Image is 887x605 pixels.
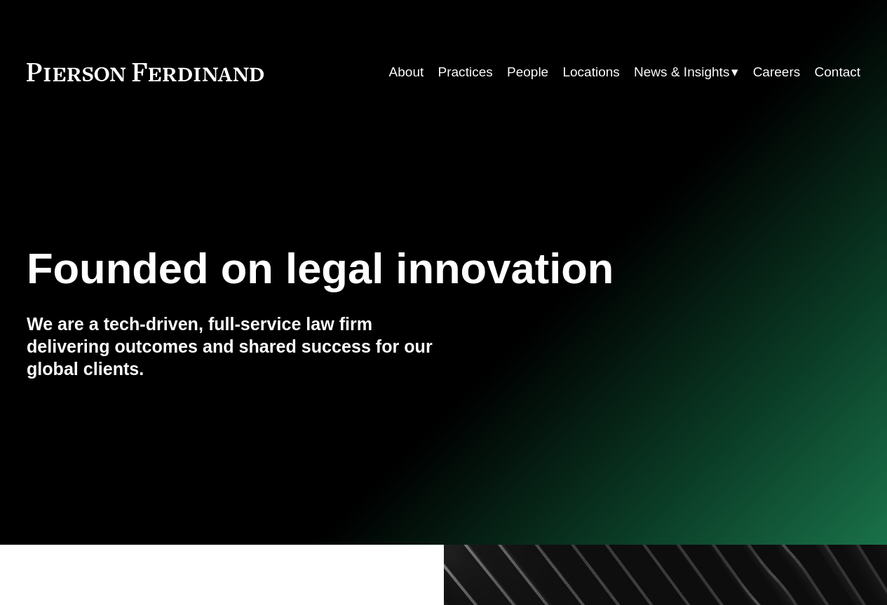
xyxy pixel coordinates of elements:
[634,59,738,86] a: folder dropdown
[753,59,801,86] a: Careers
[562,59,619,86] a: Locations
[27,313,444,381] h4: We are a tech-driven, full-service law firm delivering outcomes and shared success for our global...
[438,59,493,86] a: Practices
[815,59,861,86] a: Contact
[389,59,424,86] a: About
[634,60,729,84] span: News & Insights
[27,244,722,293] h1: Founded on legal innovation
[507,59,548,86] a: People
